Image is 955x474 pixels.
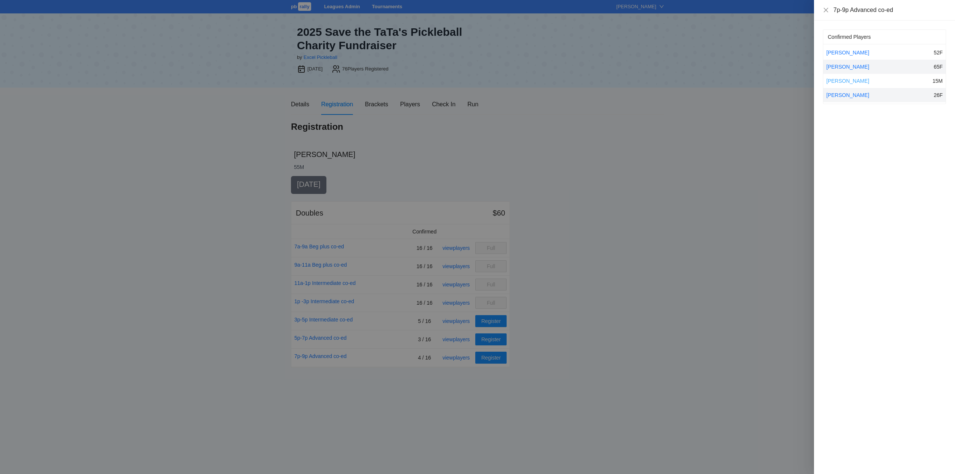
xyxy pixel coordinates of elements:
a: [PERSON_NAME] [826,92,869,98]
div: Confirmed Players [828,30,941,44]
div: 26F [931,91,943,99]
a: [PERSON_NAME] [826,78,869,84]
div: 7p-9p Advanced co-ed [833,6,946,14]
div: 65F [931,63,943,71]
span: close [823,7,829,13]
div: 52F [931,48,943,57]
button: Close [823,7,829,13]
a: [PERSON_NAME] [826,64,869,70]
a: [PERSON_NAME] [826,50,869,56]
div: 15M [931,77,943,85]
